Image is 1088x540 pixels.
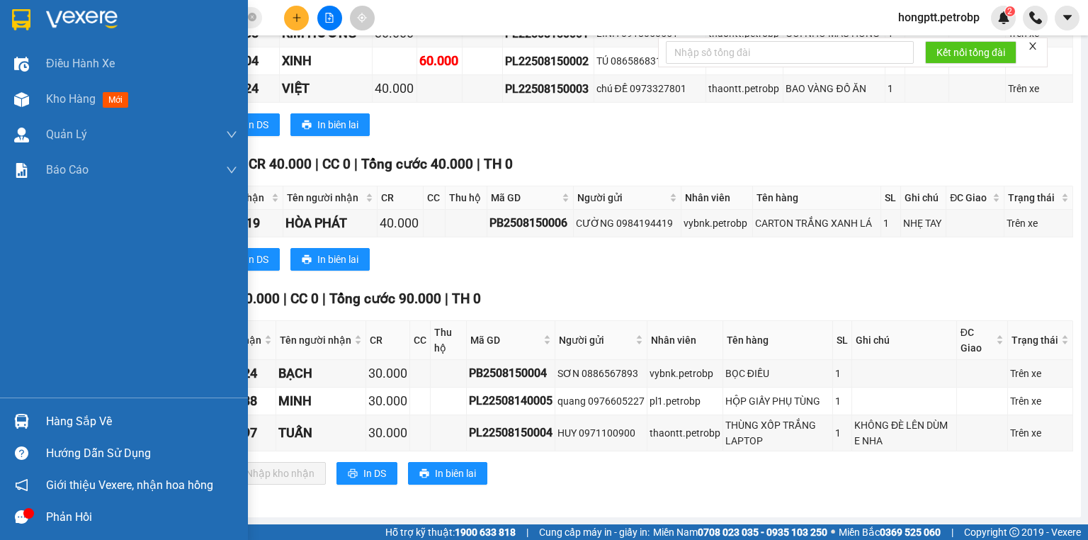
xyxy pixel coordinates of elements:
[368,391,407,411] div: 30.000
[283,210,378,237] td: HÒA PHÁT
[363,466,386,481] span: In DS
[467,415,555,451] td: PL22508150004
[317,117,358,133] span: In biên lai
[354,156,358,172] span: |
[14,57,29,72] img: warehouse-icon
[650,425,720,441] div: thaontt.petrobp
[322,156,351,172] span: CC 0
[503,47,594,75] td: PL22508150002
[103,92,128,108] span: mới
[419,468,429,480] span: printer
[12,9,30,30] img: logo-vxr
[276,415,366,451] td: TUẤN
[1010,425,1070,441] div: Trên xe
[725,393,830,409] div: HỘP GIẤY PHỤ TÙNG
[469,424,552,441] div: PL22508150004
[350,6,375,30] button: aim
[577,190,666,206] span: Người gửi
[419,51,460,71] div: 60.000
[708,81,781,96] div: thaontt.petrobp
[284,6,309,30] button: plus
[15,510,28,524] span: message
[951,524,953,540] span: |
[290,113,370,136] button: printerIn biên lai
[833,321,852,360] th: SL
[559,332,633,348] span: Người gửi
[435,466,476,481] span: In biên lai
[505,80,591,98] div: PL22508150003
[46,125,87,143] span: Quản Lý
[287,190,363,206] span: Tên người nhận
[324,13,334,23] span: file-add
[1008,81,1070,96] div: Trên xe
[698,527,827,538] strong: 0708 023 035 - 0935 103 250
[653,524,827,540] span: Miền Nam
[302,120,312,131] span: printer
[835,393,849,409] div: 1
[226,164,237,176] span: down
[446,186,487,210] th: Thu hộ
[960,325,993,356] span: ĐC Giao
[477,156,480,172] span: |
[880,527,941,538] strong: 0369 525 060
[408,462,487,485] button: printerIn biên lai
[378,186,424,210] th: CR
[650,366,720,381] div: vybnk.petrobp
[46,411,237,432] div: Hàng sắp về
[317,6,342,30] button: file-add
[46,161,89,179] span: Báo cáo
[322,291,326,307] span: |
[445,291,448,307] span: |
[467,388,555,415] td: PL22508140005
[219,248,280,271] button: printerIn DS
[317,252,358,267] span: In biên lai
[283,291,287,307] span: |
[596,81,703,96] div: chú ĐỀ 0973327801
[831,529,835,535] span: ⚪️
[557,425,645,441] div: HUY 0971100900
[539,524,650,540] span: Cung cấp máy in - giấy in:
[725,417,830,449] div: THÙNG XỐP TRẮNG LAPTOP
[46,476,213,494] span: Giới thiệu Vexere, nhận hoa hồng
[246,252,268,267] span: In DS
[14,92,29,107] img: warehouse-icon
[46,55,115,72] span: Điều hành xe
[282,51,369,71] div: XINH
[835,366,849,381] div: 1
[246,117,268,133] span: In DS
[1007,6,1012,16] span: 2
[883,215,898,231] div: 1
[348,468,358,480] span: printer
[647,321,723,360] th: Nhân viên
[839,524,941,540] span: Miền Bắc
[888,81,902,96] div: 1
[854,417,954,449] div: KHÔNG ĐÈ LÊN DÙM E NHA
[469,392,552,410] div: PL22508140005
[280,332,351,348] span: Tên người nhận
[285,213,375,233] div: HÒA PHÁT
[505,52,591,70] div: PL22508150002
[375,79,415,99] div: 40.000
[786,81,883,96] div: BAO VÀNG ĐỒ ĂN
[936,45,1005,60] span: Kết nối tổng đài
[329,291,441,307] span: Tổng cước 90.000
[385,524,516,540] span: Hỗ trợ kỹ thuật:
[431,321,467,360] th: Thu hộ
[596,53,703,69] div: TÚ 0865868310
[469,364,552,382] div: PB2508150004
[14,414,29,429] img: warehouse-icon
[487,210,574,237] td: PB2508150006
[15,478,28,492] span: notification
[278,423,363,443] div: TUẤN
[282,79,369,99] div: VIỆT
[280,75,372,103] td: VIỆT
[925,41,1016,64] button: Kết nối tổng đài
[1005,6,1015,16] sup: 2
[753,186,881,210] th: Tên hàng
[467,360,555,388] td: PB2508150004
[226,129,237,140] span: down
[217,291,280,307] span: CR 90.000
[503,75,594,103] td: PL22508150003
[290,291,319,307] span: CC 0
[361,156,473,172] span: Tổng cước 40.000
